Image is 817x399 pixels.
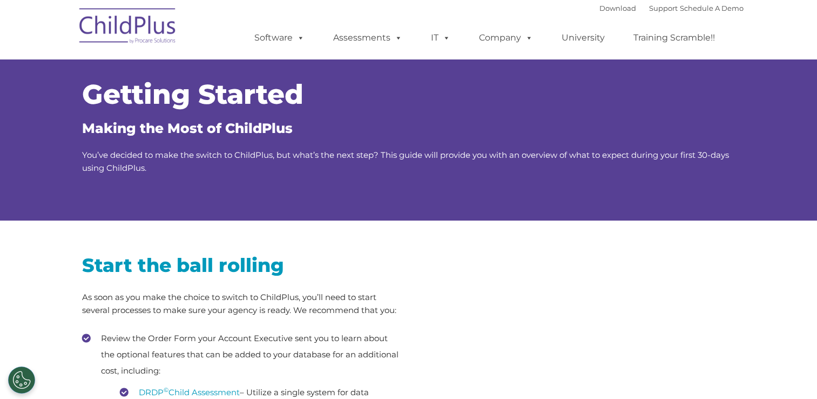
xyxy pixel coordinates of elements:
a: Training Scramble!! [623,27,726,49]
a: Download [599,4,636,12]
h2: Start the ball rolling [82,253,401,277]
sup: © [164,386,168,394]
a: DRDP©Child Assessment [139,387,240,397]
font: | [599,4,744,12]
span: Making the Most of ChildPlus [82,120,293,136]
a: Assessments [322,27,413,49]
span: You’ve decided to make the switch to ChildPlus, but what’s the next step? This guide will provide... [82,150,729,173]
a: University [551,27,616,49]
a: Company [468,27,544,49]
button: Cookies Settings [8,367,35,394]
a: Schedule A Demo [680,4,744,12]
span: Getting Started [82,78,303,111]
a: Software [244,27,315,49]
a: Support [649,4,678,12]
p: As soon as you make the choice to switch to ChildPlus, you’ll need to start several processes to ... [82,291,401,317]
a: IT [420,27,461,49]
img: ChildPlus by Procare Solutions [74,1,182,55]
